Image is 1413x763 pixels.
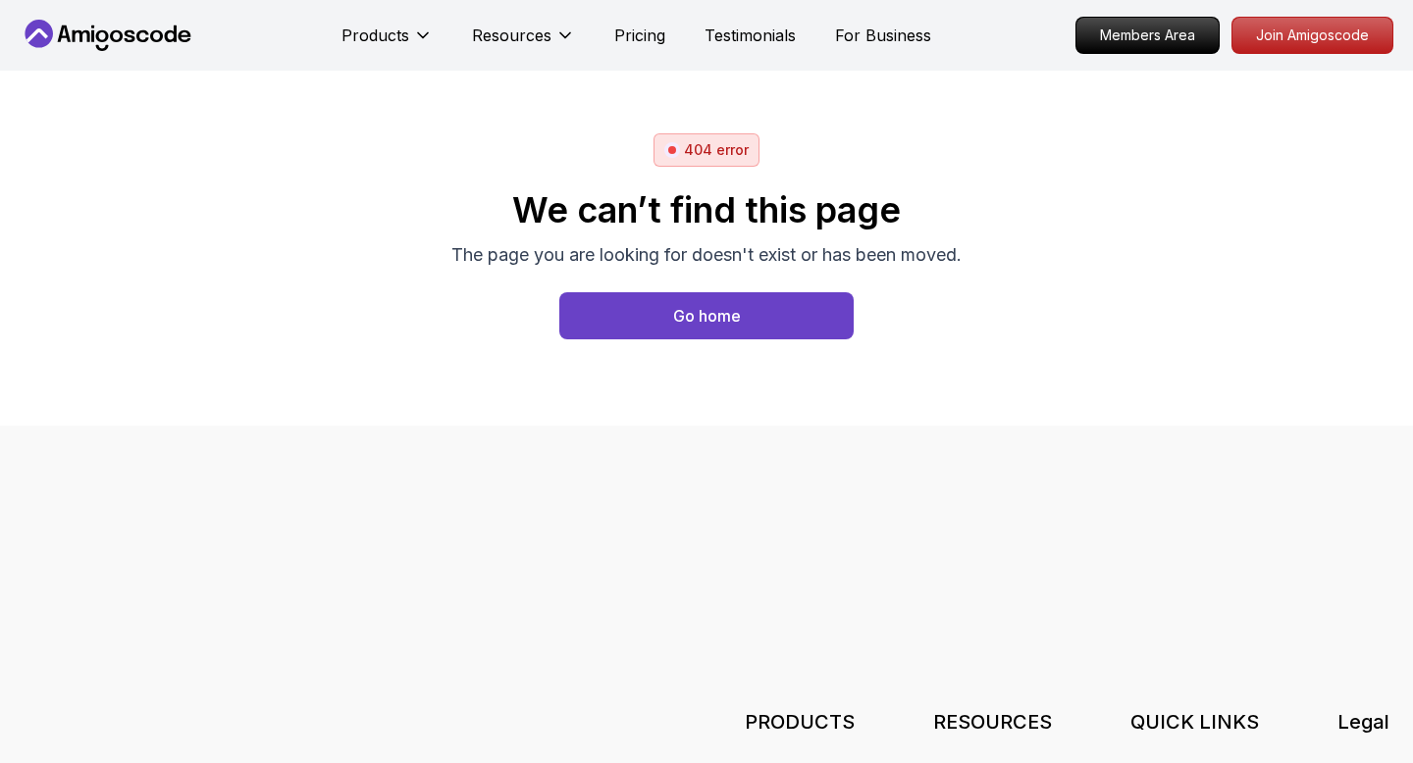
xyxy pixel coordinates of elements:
p: Members Area [1076,18,1219,53]
h3: PRODUCTS [745,708,855,736]
h3: Legal [1337,708,1393,736]
button: Go home [559,292,854,339]
div: Go home [673,304,741,328]
h2: We can’t find this page [451,190,962,229]
h3: QUICK LINKS [1130,708,1259,736]
a: Pricing [614,24,665,47]
p: 404 error [684,140,749,160]
a: For Business [835,24,931,47]
a: Join Amigoscode [1231,17,1393,54]
a: Members Area [1075,17,1220,54]
p: Join Amigoscode [1232,18,1392,53]
p: Products [341,24,409,47]
a: Home page [559,292,854,339]
p: Resources [472,24,551,47]
h3: RESOURCES [933,708,1052,736]
a: Testimonials [705,24,796,47]
button: Products [341,24,433,63]
button: Resources [472,24,575,63]
p: The page you are looking for doesn't exist or has been moved. [451,241,962,269]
